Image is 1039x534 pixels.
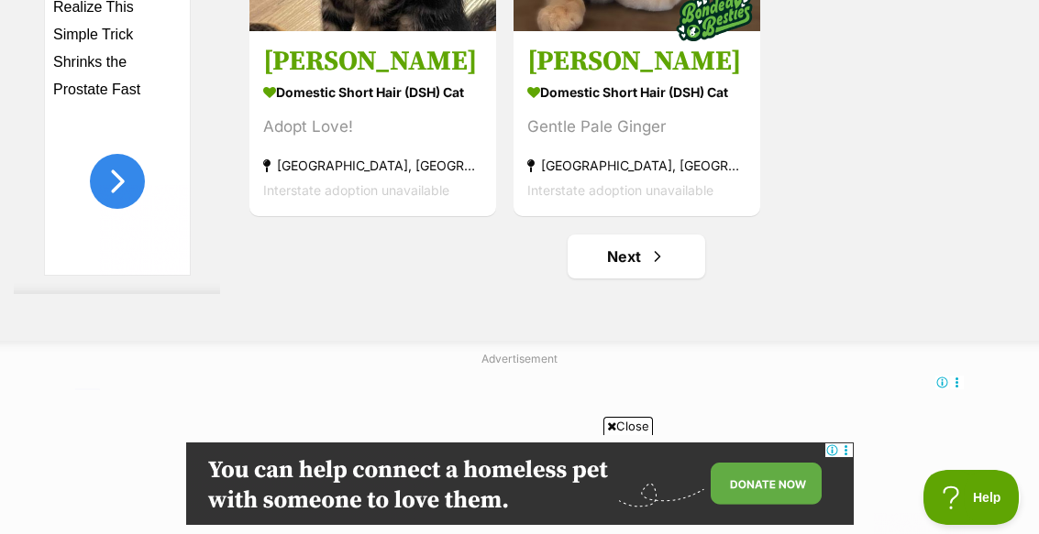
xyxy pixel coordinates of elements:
iframe: Help Scout Beacon - Open [923,470,1021,525]
h3: [PERSON_NAME] [263,44,482,79]
a: Next page [568,234,705,278]
strong: Domestic Short Hair (DSH) Cat [263,79,482,105]
div: Adopt Love! [263,114,482,139]
h3: [PERSON_NAME] [527,44,746,79]
strong: [GEOGRAPHIC_DATA], [GEOGRAPHIC_DATA] [527,153,746,178]
a: [PERSON_NAME] Domestic Short Hair (DSH) Cat Adopt Love! [GEOGRAPHIC_DATA], [GEOGRAPHIC_DATA] Inte... [249,30,496,216]
strong: Domestic Short Hair (DSH) Cat [527,79,746,105]
strong: [GEOGRAPHIC_DATA], [GEOGRAPHIC_DATA] [263,153,482,178]
iframe: Advertisement [186,442,854,525]
nav: Pagination [248,234,1025,278]
span: Close [603,417,653,435]
span: Interstate adoption unavailable [263,182,449,198]
span: Interstate adoption unavailable [527,182,713,198]
a: [PERSON_NAME] Domestic Short Hair (DSH) Cat Gentle Pale Ginger [GEOGRAPHIC_DATA], [GEOGRAPHIC_DAT... [514,30,760,216]
div: Gentle Pale Ginger [527,114,746,139]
